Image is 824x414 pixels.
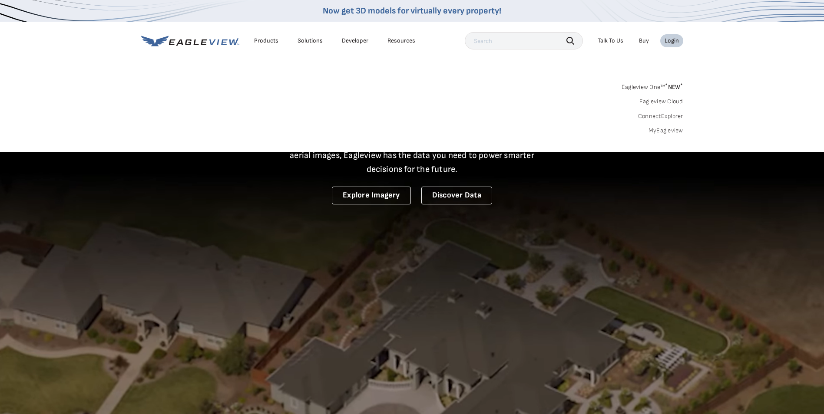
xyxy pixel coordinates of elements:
div: Products [254,37,278,45]
div: Solutions [298,37,323,45]
a: Now get 3D models for virtually every property! [323,6,501,16]
div: Talk To Us [598,37,623,45]
a: Explore Imagery [332,187,411,204]
a: MyEagleview [649,127,683,135]
div: Resources [387,37,415,45]
a: Discover Data [421,187,492,204]
div: Login [665,37,679,45]
p: A new era starts here. Built on more than 3.5 billion high-resolution aerial images, Eagleview ha... [279,135,545,176]
a: Eagleview One™*NEW* [622,81,683,91]
input: Search [465,32,583,49]
a: Developer [342,37,368,45]
a: ConnectExplorer [638,112,683,120]
a: Buy [639,37,649,45]
a: Eagleview Cloud [639,98,683,105]
span: NEW [665,83,683,91]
